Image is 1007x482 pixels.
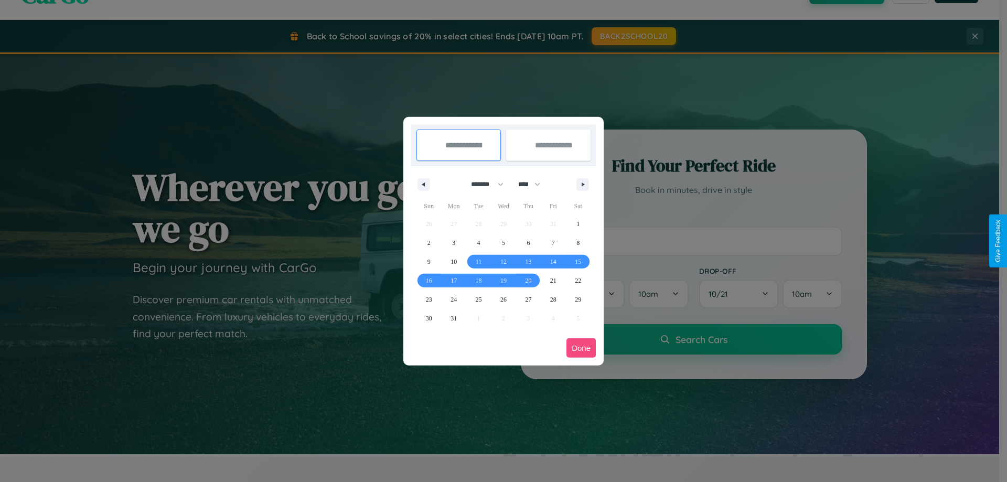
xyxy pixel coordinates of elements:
[566,290,591,309] button: 29
[527,233,530,252] span: 6
[416,233,441,252] button: 2
[441,290,466,309] button: 24
[452,233,455,252] span: 3
[426,309,432,328] span: 30
[476,271,482,290] span: 18
[427,233,431,252] span: 2
[451,309,457,328] span: 31
[541,198,565,215] span: Fri
[416,290,441,309] button: 23
[476,290,482,309] span: 25
[566,252,591,271] button: 15
[441,309,466,328] button: 31
[575,271,581,290] span: 22
[500,290,507,309] span: 26
[566,215,591,233] button: 1
[466,233,491,252] button: 4
[552,233,555,252] span: 7
[500,271,507,290] span: 19
[426,271,432,290] span: 16
[491,233,516,252] button: 5
[576,233,580,252] span: 8
[566,271,591,290] button: 22
[516,252,541,271] button: 13
[541,290,565,309] button: 28
[477,233,480,252] span: 4
[416,198,441,215] span: Sun
[525,252,531,271] span: 13
[575,252,581,271] span: 15
[451,290,457,309] span: 24
[550,271,556,290] span: 21
[491,252,516,271] button: 12
[466,198,491,215] span: Tue
[541,233,565,252] button: 7
[576,215,580,233] span: 1
[550,290,556,309] span: 28
[466,290,491,309] button: 25
[502,233,505,252] span: 5
[994,220,1002,262] div: Give Feedback
[516,271,541,290] button: 20
[416,252,441,271] button: 9
[491,290,516,309] button: 26
[541,271,565,290] button: 21
[441,271,466,290] button: 17
[441,198,466,215] span: Mon
[566,198,591,215] span: Sat
[466,252,491,271] button: 11
[491,198,516,215] span: Wed
[427,252,431,271] span: 9
[416,271,441,290] button: 16
[566,338,596,358] button: Done
[426,290,432,309] span: 23
[451,252,457,271] span: 10
[441,252,466,271] button: 10
[550,252,556,271] span: 14
[566,233,591,252] button: 8
[516,290,541,309] button: 27
[491,271,516,290] button: 19
[525,290,531,309] span: 27
[441,233,466,252] button: 3
[516,233,541,252] button: 6
[476,252,482,271] span: 11
[525,271,531,290] span: 20
[451,271,457,290] span: 17
[416,309,441,328] button: 30
[516,198,541,215] span: Thu
[541,252,565,271] button: 14
[500,252,507,271] span: 12
[575,290,581,309] span: 29
[466,271,491,290] button: 18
